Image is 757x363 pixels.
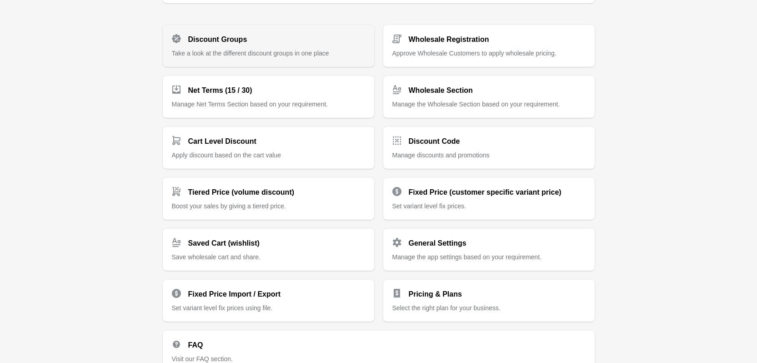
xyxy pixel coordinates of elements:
span: Manage the Wholesale Section based on your requirement. [392,101,560,108]
h2: Discount Code [409,136,460,147]
span: Set variant level fix prices using file. [172,304,273,312]
h2: Tiered Price (volume discount) [188,187,295,198]
span: Visit our FAQ section. [172,355,233,363]
h2: Saved Cart (wishlist) [188,238,260,249]
h2: General Settings [409,238,466,249]
span: Manage the app settings based on your requirement. [392,253,541,261]
h2: Cart Level Discount [188,136,256,147]
h2: Wholesale Section [409,85,473,96]
span: Manage Net Terms Section based on your requirement. [172,101,328,108]
span: Take a look at the different discount groups in one place [172,50,329,57]
span: Manage discounts and promotions [392,151,490,159]
h2: Discount Groups [188,34,247,45]
span: Approve Wholesale Customers to apply wholesale pricing. [392,50,556,57]
h2: Wholesale Registration [409,34,489,45]
span: Select the right plan for your business. [392,304,501,312]
h2: Pricing & Plans [409,289,462,300]
h2: FAQ [188,340,203,351]
span: Save wholesale cart and share. [172,253,261,261]
h2: Net Terms (15 / 30) [188,85,252,96]
span: Boost your sales by giving a tiered price. [172,202,286,210]
span: Set variant level fix prices. [392,202,466,210]
h2: Fixed Price (customer specific variant price) [409,187,561,198]
span: Apply discount based on the cart value [172,151,281,159]
h2: Fixed Price Import / Export [188,289,281,300]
